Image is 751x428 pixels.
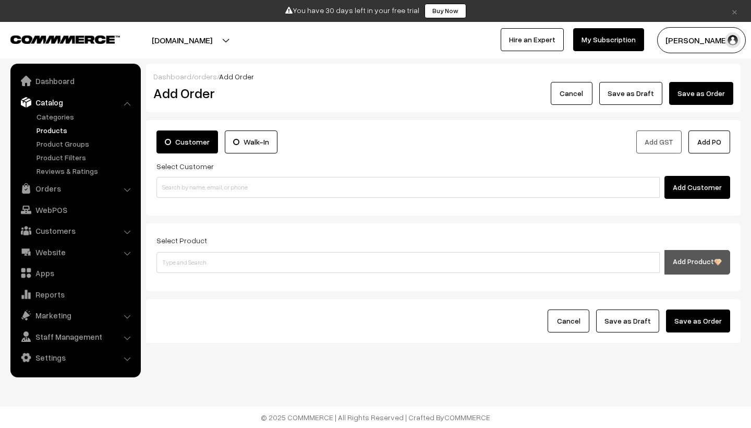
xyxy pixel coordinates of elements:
a: My Subscription [573,28,644,51]
a: Product Groups [34,138,137,149]
label: Walk-In [225,130,277,153]
div: You have 30 days left in your free trial [4,4,747,18]
a: COMMMERCE [10,32,102,45]
button: Add Customer [664,176,730,199]
a: Apps [13,264,137,282]
button: Save as Order [666,310,730,332]
button: Add Product [664,250,730,275]
a: WebPOS [13,200,137,219]
input: Type and Search [156,252,660,273]
span: Add Order [219,72,254,81]
a: Marketing [13,306,137,325]
a: Orders [13,179,137,198]
a: Customers [13,221,137,240]
a: × [728,5,742,17]
h2: Add Order [153,85,336,101]
input: Search by name, email, or phone [156,177,660,198]
a: Categories [34,111,137,122]
button: Save as Draft [599,82,662,105]
button: Save as Order [669,82,733,105]
a: Settings [13,348,137,367]
a: Dashboard [153,72,191,81]
img: COMMMERCE [10,35,120,43]
a: Products [34,125,137,136]
label: Select Customer [156,161,214,172]
a: Product Filters [34,152,137,163]
a: Buy Now [425,4,466,18]
a: Reports [13,285,137,304]
button: Add GST [636,130,682,153]
div: / / [153,71,733,82]
button: [DOMAIN_NAME] [115,27,249,53]
a: Reviews & Ratings [34,165,137,176]
a: orders [194,72,217,81]
img: user [725,32,741,48]
button: [PERSON_NAME]… [657,27,746,53]
label: Select Product [156,235,207,246]
button: Cancel [551,82,592,105]
button: Add PO [688,130,730,153]
button: Cancel [548,310,589,332]
button: Save as Draft [596,310,659,332]
a: Catalog [13,93,137,112]
a: Staff Management [13,327,137,346]
a: Hire an Expert [501,28,564,51]
label: Customer [156,130,218,153]
a: Dashboard [13,72,137,90]
a: COMMMERCE [444,413,490,422]
a: Website [13,243,137,261]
